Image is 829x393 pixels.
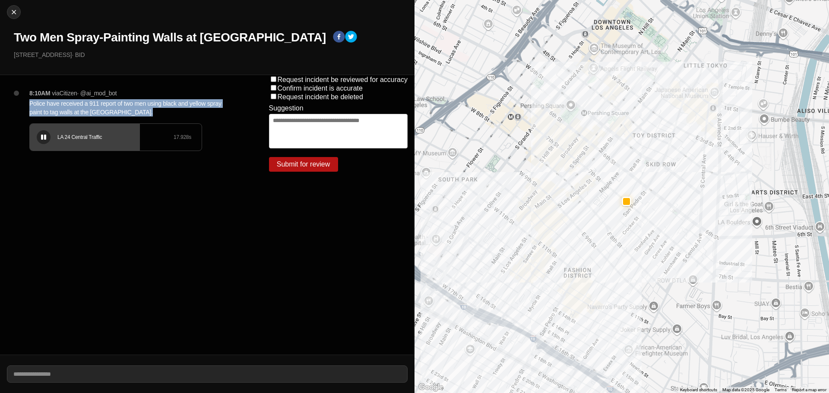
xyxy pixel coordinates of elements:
label: Confirm incident is accurate [278,85,363,92]
div: LA 24 Central Traffic [57,134,174,141]
p: [STREET_ADDRESS] · BID [14,50,408,59]
p: via Citizen · @ ai_mod_bot [52,89,117,97]
a: Report a map error [792,387,826,392]
img: Google [417,382,445,393]
label: Suggestion [269,104,304,112]
label: Request incident be deleted [278,93,363,101]
img: cancel [9,8,18,16]
button: Keyboard shortcuts [680,387,717,393]
p: Police have received a 911 report of two men using black and yellow spray paint to tag walls at t... [29,99,234,116]
label: Request incident be reviewed for accuracy [278,76,408,83]
p: 8:10AM [29,89,50,97]
a: Terms (opens in new tab) [775,387,787,392]
button: Submit for review [269,157,338,172]
span: Map data ©2025 Google [722,387,769,392]
button: cancel [7,5,21,19]
div: 17.928 s [174,134,191,141]
button: twitter [345,31,357,44]
a: Open this area in Google Maps (opens a new window) [417,382,445,393]
button: facebook [333,31,345,44]
h1: Two Men Spray-Painting Walls at [GEOGRAPHIC_DATA] [14,30,326,45]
